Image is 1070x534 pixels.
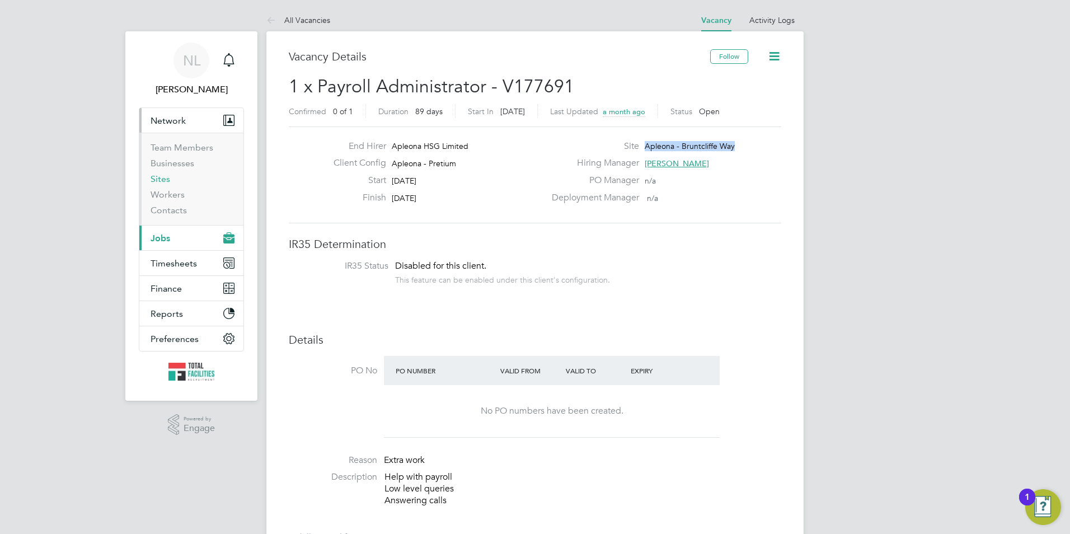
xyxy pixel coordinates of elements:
span: Jobs [151,233,170,243]
a: Contacts [151,205,187,216]
button: Timesheets [139,251,243,275]
a: Activity Logs [749,15,795,25]
a: Workers [151,189,185,200]
span: [DATE] [392,193,416,203]
button: Reports [139,301,243,326]
label: Description [289,471,377,483]
span: Apleona HSG Limited [392,141,468,151]
a: Sites [151,174,170,184]
span: Preferences [151,334,199,344]
div: PO Number [393,360,498,381]
label: Confirmed [289,106,326,116]
a: NL[PERSON_NAME] [139,43,244,96]
button: Preferences [139,326,243,351]
div: This feature can be enabled under this client's configuration. [395,272,610,285]
h3: Details [289,332,781,347]
label: End Hirer [325,140,386,152]
label: PO Manager [545,175,639,186]
span: NL [183,53,200,68]
span: Open [699,106,720,116]
span: Engage [184,424,215,433]
label: Client Config [325,157,386,169]
div: Network [139,133,243,225]
label: PO No [289,365,377,377]
span: Apleona - Bruntcliffe Way [645,141,735,151]
button: Follow [710,49,748,64]
label: Finish [325,192,386,204]
span: a month ago [603,107,645,116]
span: Finance [151,283,182,294]
label: IR35 Status [300,260,388,272]
h3: IR35 Determination [289,237,781,251]
span: Disabled for this client. [395,260,486,271]
span: Extra work [384,455,425,466]
label: Reason [289,455,377,466]
span: 89 days [415,106,443,116]
button: Network [139,108,243,133]
p: Help with payroll Low level queries Answering calls [384,471,781,506]
label: Last Updated [550,106,598,116]
label: Status [670,106,692,116]
a: Powered byEngage [168,414,215,435]
button: Finance [139,276,243,301]
nav: Main navigation [125,31,257,401]
span: [DATE] [392,176,416,186]
a: All Vacancies [266,15,330,25]
span: [DATE] [500,106,525,116]
button: Open Resource Center, 1 new notification [1025,489,1061,525]
span: 0 of 1 [333,106,353,116]
label: Site [545,140,639,152]
span: Reports [151,308,183,319]
span: Apleona - Pretium [392,158,456,168]
span: n/a [647,193,658,203]
h3: Vacancy Details [289,49,710,64]
span: n/a [645,176,656,186]
span: [PERSON_NAME] [645,158,709,168]
label: Start [325,175,386,186]
div: Valid From [498,360,563,381]
label: Deployment Manager [545,192,639,204]
a: Go to home page [139,363,244,381]
div: No PO numbers have been created. [395,405,708,417]
img: tfrecruitment-logo-retina.png [168,363,214,381]
button: Jobs [139,226,243,250]
span: Timesheets [151,258,197,269]
a: Businesses [151,158,194,168]
a: Vacancy [701,16,731,25]
label: Start In [468,106,494,116]
label: Hiring Manager [545,157,639,169]
label: Duration [378,106,409,116]
span: Nicola Lawrence [139,83,244,96]
span: Network [151,115,186,126]
div: Expiry [628,360,693,381]
div: 1 [1025,497,1030,512]
a: Team Members [151,142,213,153]
div: Valid To [563,360,628,381]
span: Powered by [184,414,215,424]
span: 1 x Payroll Administrator - V177691 [289,76,574,97]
